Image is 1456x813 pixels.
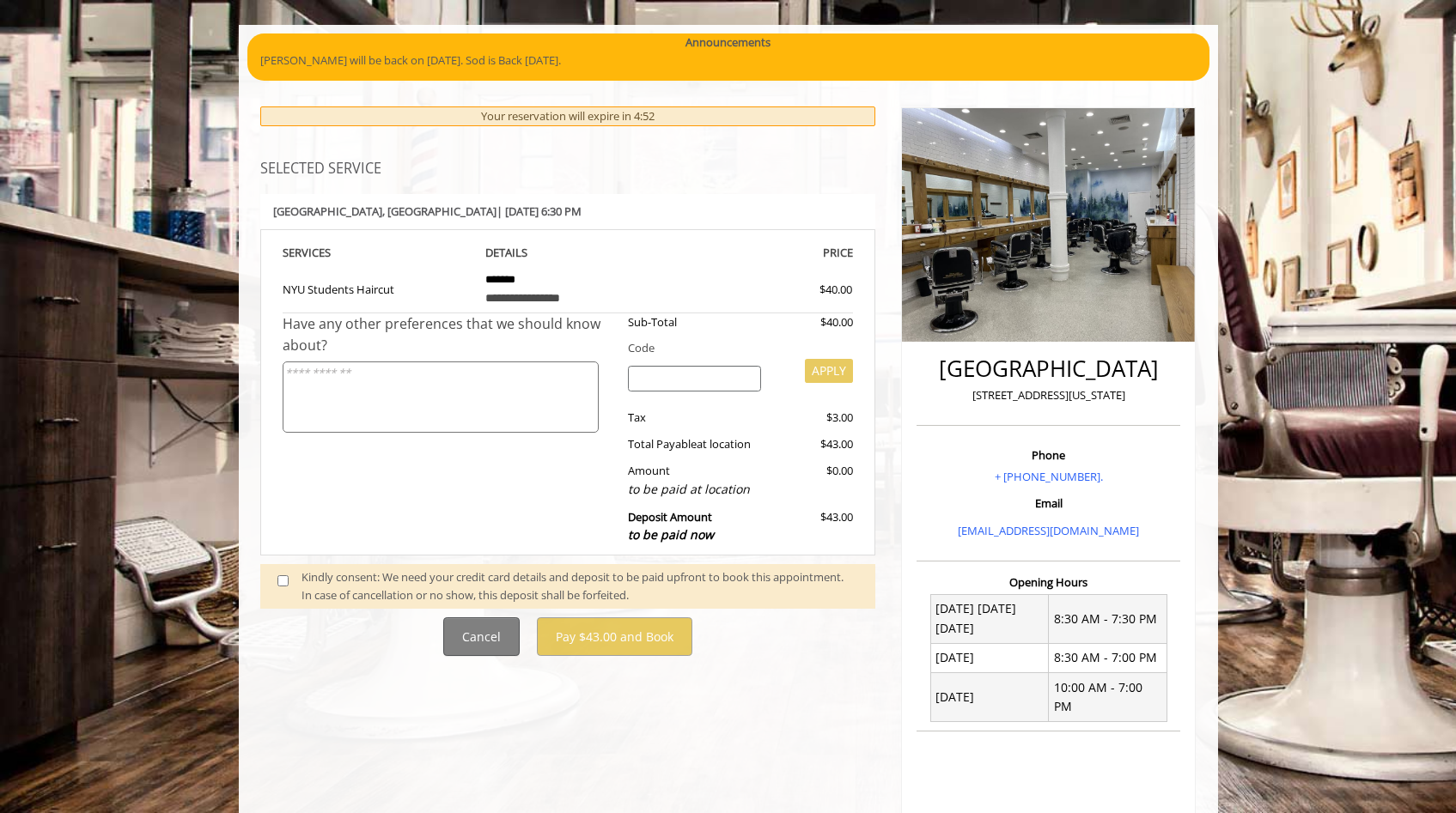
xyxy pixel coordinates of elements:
[921,497,1176,509] h3: Email
[615,462,774,499] div: Amount
[930,673,1049,722] td: [DATE]
[663,243,854,263] th: PRICE
[283,313,616,357] div: Have any other preferences that we should know about?
[260,52,1197,70] p: [PERSON_NAME] will be back on [DATE]. Sod is Back [DATE].
[302,568,858,604] div: Kindly consent: We need your credit card details and deposit to be paid upfront to book this appo...
[774,462,853,499] div: $0.00
[930,594,1049,643] td: [DATE] [DATE] [DATE]
[958,523,1139,538] a: [EMAIL_ADDRESS][DOMAIN_NAME]
[1049,594,1167,643] td: 8:30 AM - 7:30 PM
[758,281,852,299] div: $40.00
[774,409,853,427] div: $3.00
[382,203,497,219] span: , [GEOGRAPHIC_DATA]
[628,509,714,543] b: Deposit Amount
[697,436,751,452] span: at location
[260,106,876,126] div: Your reservation will expire in 4:52
[325,245,331,260] span: S
[615,339,853,357] div: Code
[774,508,853,545] div: $43.00
[685,33,771,52] b: Announcements
[283,243,473,263] th: SERVICE
[615,409,774,427] div: Tax
[628,526,714,543] span: to be paid now
[443,617,520,656] button: Cancel
[615,435,774,453] div: Total Payable
[283,263,473,313] td: NYU Students Haircut
[921,386,1176,404] p: [STREET_ADDRESS][US_STATE]
[917,576,1180,588] h3: Opening Hours
[615,313,774,331] div: Sub-Total
[472,243,663,263] th: DETAILS
[628,480,761,499] div: to be paid at location
[1049,673,1167,722] td: 10:00 AM - 7:00 PM
[260,161,876,177] h3: SELECTED SERVICE
[930,643,1049,672] td: [DATE]
[1049,643,1167,672] td: 8:30 AM - 7:00 PM
[537,617,692,656] button: Pay $43.00 and Book
[805,359,853,383] button: APPLY
[774,313,853,331] div: $40.00
[921,449,1176,461] h3: Phone
[774,435,853,453] div: $43.00
[921,356,1176,381] h2: [GEOGRAPHIC_DATA]
[995,469,1103,484] a: + [PHONE_NUMBER].
[273,203,582,219] b: [GEOGRAPHIC_DATA] | [DATE] 6:30 PM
